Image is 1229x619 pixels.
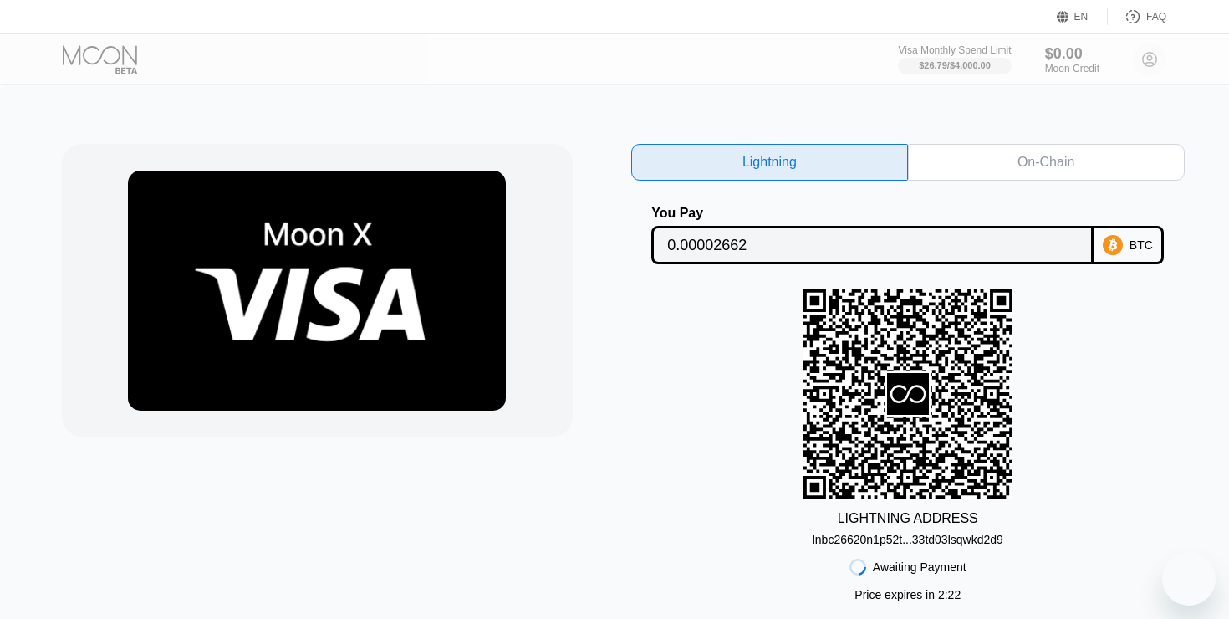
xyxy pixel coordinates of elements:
[631,206,1185,264] div: You PayBTC
[1108,8,1166,25] div: FAQ
[898,44,1011,56] div: Visa Monthly Spend Limit
[873,560,966,574] div: Awaiting Payment
[631,144,908,181] div: Lightning
[1162,552,1216,606] iframe: Button to launch messaging window, conversation in progress
[1074,11,1089,23] div: EN
[854,588,961,601] div: Price expires in
[898,44,1011,74] div: Visa Monthly Spend Limit$26.79/$4,000.00
[1057,8,1108,25] div: EN
[838,511,978,526] div: LIGHTNING ADDRESS
[1017,154,1074,171] div: On-Chain
[938,588,961,601] span: 2 : 22
[742,154,797,171] div: Lightning
[1130,238,1153,252] div: BTC
[908,144,1185,181] div: On-Chain
[919,60,991,70] div: $26.79 / $4,000.00
[1146,11,1166,23] div: FAQ
[651,206,1094,221] div: You Pay
[813,533,1003,546] div: lnbc26620n1p52t...33td03lsqwkd2d9
[813,526,1003,546] div: lnbc26620n1p52t...33td03lsqwkd2d9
